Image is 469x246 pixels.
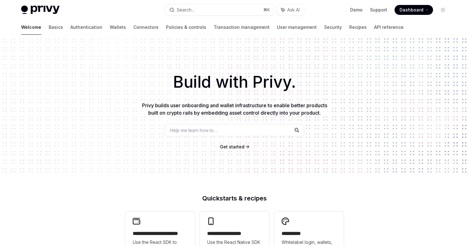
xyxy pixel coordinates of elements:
h1: Build with Privy. [10,70,459,94]
a: Transaction management [214,20,270,35]
a: Authentication [70,20,102,35]
span: Privy builds user onboarding and wallet infrastructure to enable better products built on crypto ... [142,102,327,116]
span: Dashboard [400,7,423,13]
a: Support [370,7,387,13]
a: Basics [49,20,63,35]
img: light logo [21,6,60,14]
a: User management [277,20,317,35]
a: Welcome [21,20,41,35]
div: Search... [177,6,194,14]
a: Demo [350,7,363,13]
h2: Quickstarts & recipes [125,195,344,201]
button: Toggle dark mode [438,5,448,15]
button: Search...⌘K [165,4,274,15]
a: Wallets [110,20,126,35]
span: Help me learn how to… [170,127,217,134]
a: API reference [374,20,404,35]
button: Ask AI [277,4,304,15]
a: Dashboard [395,5,433,15]
a: Recipes [349,20,367,35]
span: Ask AI [287,7,300,13]
a: Security [324,20,342,35]
a: Get started [220,144,244,150]
a: Policies & controls [166,20,206,35]
a: Connectors [133,20,159,35]
span: ⌘ K [263,7,270,12]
